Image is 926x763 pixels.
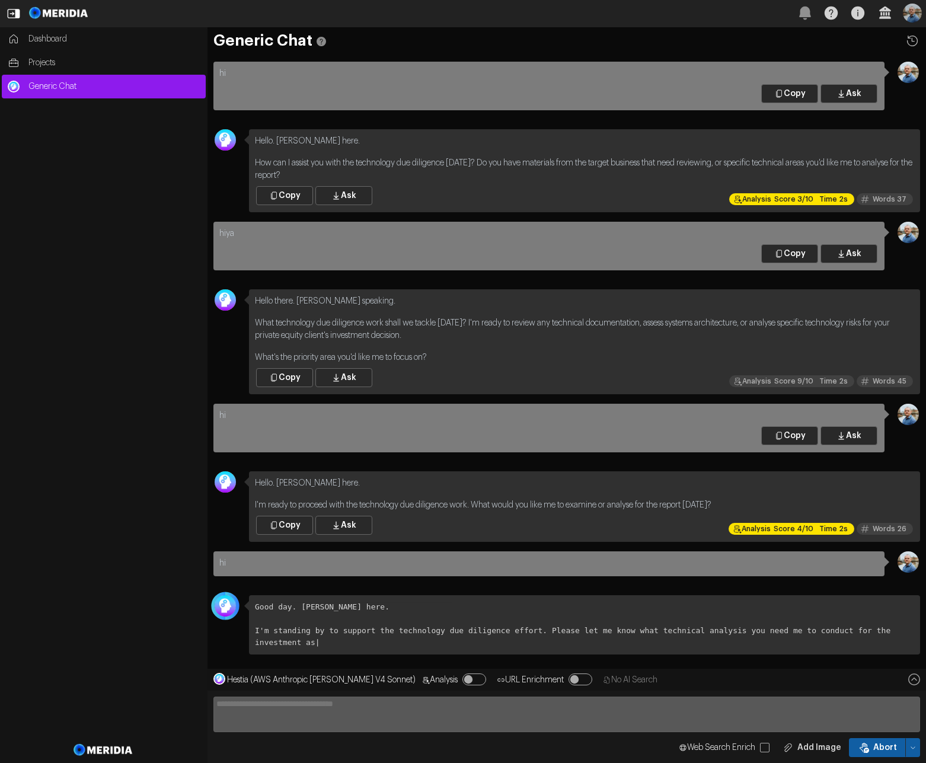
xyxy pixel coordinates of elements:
div: Paul Smith [896,62,920,74]
button: Copy [256,186,313,205]
span: Ask [846,248,861,260]
button: Copy [761,84,818,103]
p: Hello. [PERSON_NAME] here. [255,477,914,490]
span: Ask [341,519,356,531]
div: Paul Smith [896,222,920,234]
div: George [213,471,237,483]
img: Profile Icon [898,222,919,243]
span: Ask [341,372,356,384]
svg: Analysis [497,676,505,684]
p: I'm ready to proceed with the technology due diligence work. What would you like me to examine or... [255,499,914,512]
p: What's the priority area you'd like me to focus on? [255,352,914,364]
span: Hestia (AWS Anthropic [PERSON_NAME] V4 Sonnet) [227,676,416,684]
h1: Generic Chat [213,33,920,49]
button: Ask [820,84,877,103]
span: Copy [784,248,806,260]
a: Generic ChatGeneric Chat [2,75,206,98]
button: Abort [849,738,906,757]
img: Avatar Icon [215,289,236,311]
button: Ask [820,426,877,445]
img: Generic Chat [8,81,20,92]
span: Copy [279,372,301,384]
div: George [213,129,237,141]
span: Generic Chat [28,81,200,92]
p: hiya [219,228,879,240]
p: hi [219,557,879,570]
img: Avatar Icon [215,129,236,151]
p: Hello. [PERSON_NAME] here. [255,135,914,148]
svg: Analysis [422,676,430,684]
a: Dashboard [2,27,206,51]
div: The responses, while correctly identifying themselves as the LLM and the role-play persona, consi... [729,523,854,535]
span: Copy [784,430,806,442]
div: The responses consistently recognized the simple greetings and responded in a friendly and helpfu... [729,375,854,387]
span: Copy [279,519,301,531]
img: Profile Icon [898,404,919,425]
button: Copy [256,516,313,535]
div: Paul Smith [896,404,920,416]
button: Copy [761,244,818,263]
span: Copy [784,88,806,100]
button: Ask [315,516,372,535]
p: How can I assist you with the technology due diligence [DATE]? Do you have materials from the tar... [255,157,914,182]
button: Ask [820,244,877,263]
span: Abort [873,742,897,754]
div: Paul Smith [896,551,920,563]
div: George [213,289,237,301]
svg: WebSearch [679,743,687,752]
p: Hello there. [PERSON_NAME] speaking. [255,295,914,308]
button: Copy [761,426,818,445]
span: No AI Search [611,676,657,684]
svg: No AI Search [603,676,611,684]
pre: Good day. [PERSON_NAME] here. I'm standing by to support the technology due diligence effort. Ple... [255,601,914,649]
span: Web Search Enrich [687,743,755,752]
span: Analysis [430,676,458,684]
span: Ask [846,88,861,100]
p: What technology due diligence work shall we tackle [DATE]? I'm ready to review any technical docu... [255,317,914,342]
img: Avatar Icon [215,595,236,617]
button: Add Image [774,738,849,757]
span: Ask [846,430,861,442]
p: hi [219,68,879,80]
a: Projects [2,51,206,75]
img: Profile Icon [898,62,919,83]
button: Ask [315,368,372,387]
button: Abort [906,738,920,757]
div: George [213,595,237,607]
p: hi [219,410,879,422]
img: Profile Icon [903,4,922,23]
img: Meridia Logo [72,737,135,763]
span: Copy [279,190,301,202]
span: Ask [341,190,356,202]
img: Profile Icon [898,551,919,573]
img: Avatar Icon [215,471,236,493]
img: Hestia (AWS Anthropic Claude V4 Sonnet) [213,673,225,685]
span: Dashboard [28,33,200,45]
button: Ask [315,186,372,205]
span: URL Enrichment [505,676,564,684]
span: Projects [28,57,200,69]
div: The responses deviated significantly. The initial "hi" prompts should have elicited a simple gree... [729,193,854,205]
button: Copy [256,368,313,387]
